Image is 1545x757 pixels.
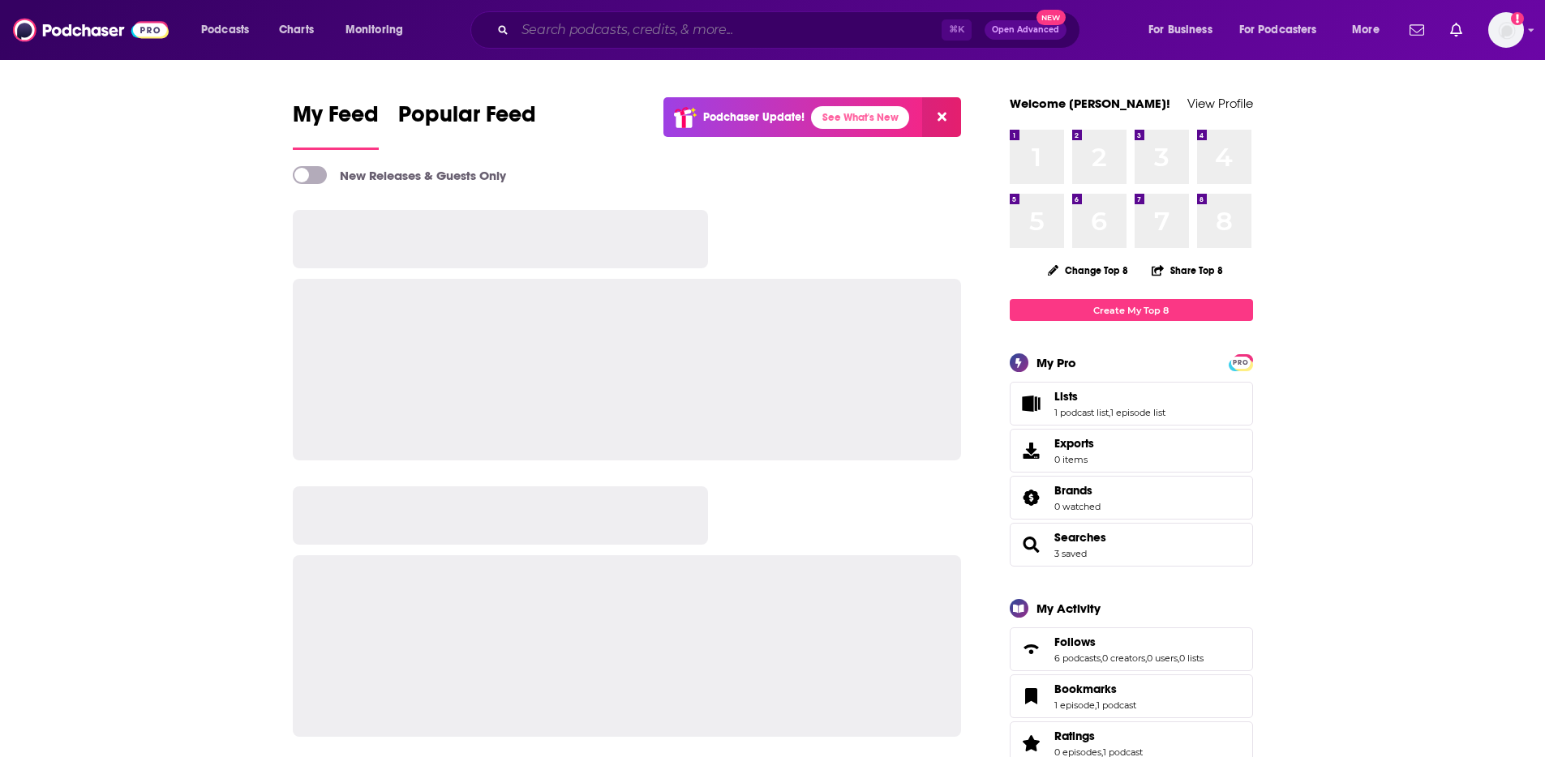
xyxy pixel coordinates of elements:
a: Lists [1054,389,1165,404]
a: View Profile [1187,96,1253,111]
a: 0 users [1147,652,1178,664]
a: Follows [1054,635,1204,649]
span: Brands [1054,483,1092,498]
a: Show notifications dropdown [1444,16,1469,44]
span: Podcasts [201,19,249,41]
a: 3 saved [1054,548,1087,559]
span: Monitoring [345,19,403,41]
button: open menu [1341,17,1400,43]
button: open menu [1229,17,1341,43]
span: Open Advanced [992,26,1059,34]
span: Exports [1015,439,1048,462]
button: open menu [190,17,270,43]
span: Bookmarks [1010,674,1253,718]
button: Change Top 8 [1038,260,1139,280]
a: 0 lists [1179,652,1204,664]
a: Searches [1054,530,1106,545]
a: Show notifications dropdown [1403,16,1431,44]
span: 0 items [1054,454,1094,465]
span: , [1145,652,1147,664]
a: Searches [1015,533,1048,556]
div: Search podcasts, credits, & more... [486,11,1096,49]
a: 1 episode [1054,699,1095,711]
span: Logged in as mijal [1488,12,1524,48]
img: User Profile [1488,12,1524,48]
span: , [1178,652,1179,664]
span: Exports [1054,436,1094,451]
span: Ratings [1054,729,1095,743]
a: See What's New [811,106,909,129]
a: PRO [1231,356,1251,368]
span: Searches [1010,523,1253,567]
a: Welcome [PERSON_NAME]! [1010,96,1170,111]
a: 0 creators [1102,652,1145,664]
span: My Feed [293,101,379,138]
a: 1 episode list [1110,407,1165,418]
a: Ratings [1015,732,1048,755]
button: open menu [334,17,424,43]
span: More [1352,19,1380,41]
a: Bookmarks [1054,682,1136,696]
div: My Pro [1036,355,1076,370]
a: My Feed [293,101,379,150]
a: 1 podcast [1097,699,1136,711]
a: Exports [1010,429,1253,473]
a: 1 podcast list [1054,407,1109,418]
input: Search podcasts, credits, & more... [515,17,942,43]
span: ⌘ K [942,19,972,41]
span: For Podcasters [1239,19,1317,41]
a: New Releases & Guests Only [293,166,506,184]
button: open menu [1137,17,1233,43]
a: Follows [1015,638,1048,661]
span: Popular Feed [398,101,536,138]
p: Podchaser Update! [703,110,805,124]
span: Follows [1010,627,1253,671]
span: , [1095,699,1097,711]
span: Brands [1010,476,1253,520]
span: Lists [1010,382,1253,426]
a: Create My Top 8 [1010,299,1253,321]
button: Share Top 8 [1151,254,1224,286]
button: Show profile menu [1488,12,1524,48]
span: , [1101,652,1102,664]
span: Lists [1054,389,1078,404]
span: For Business [1148,19,1212,41]
a: 0 watched [1054,501,1101,512]
span: , [1109,407,1110,418]
a: Brands [1015,486,1048,509]
span: Bookmarks [1054,682,1117,696]
a: Brands [1054,483,1101,498]
a: Lists [1015,392,1048,415]
a: Charts [268,17,324,43]
span: Charts [279,19,314,41]
a: Ratings [1054,729,1143,743]
div: My Activity [1036,601,1101,616]
a: Popular Feed [398,101,536,150]
svg: Add a profile image [1511,12,1524,25]
a: Bookmarks [1015,685,1048,708]
span: New [1036,10,1066,25]
a: 6 podcasts [1054,652,1101,664]
img: Podchaser - Follow, Share and Rate Podcasts [13,15,169,45]
button: Open AdvancedNew [985,20,1066,40]
span: Follows [1054,635,1096,649]
span: PRO [1231,357,1251,369]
